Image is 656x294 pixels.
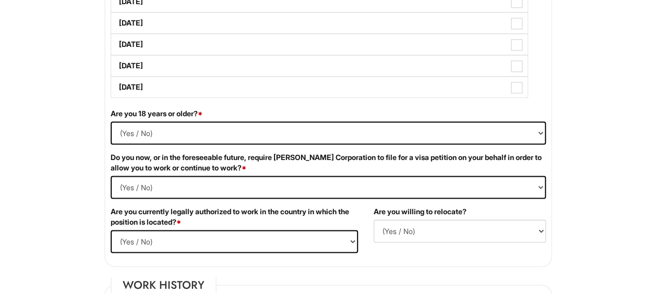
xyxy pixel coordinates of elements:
label: Are you 18 years or older? [111,108,202,119]
label: Are you willing to relocate? [374,206,467,217]
legend: Work History [111,277,217,293]
label: [DATE] [111,77,528,97]
select: (Yes / No) [111,230,358,253]
label: Do you now, or in the foreseeable future, require [PERSON_NAME] Corporation to file for a visa pe... [111,152,546,173]
select: (Yes / No) [111,121,546,144]
label: [DATE] [111,55,528,76]
select: (Yes / No) [111,176,546,199]
label: Are you currently legally authorized to work in the country in which the position is located? [111,206,358,227]
label: [DATE] [111,13,528,33]
select: (Yes / No) [374,219,546,242]
label: [DATE] [111,34,528,55]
